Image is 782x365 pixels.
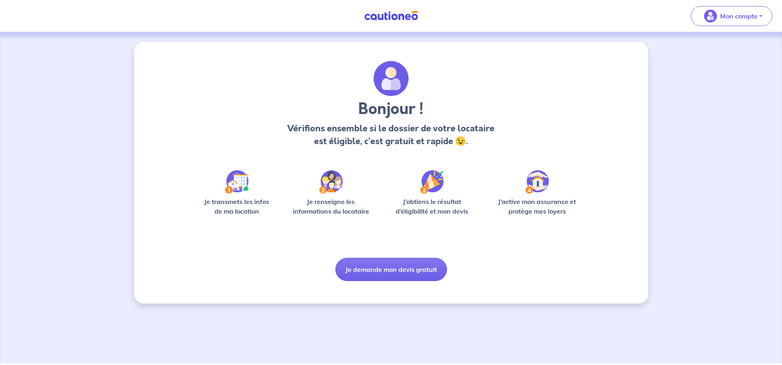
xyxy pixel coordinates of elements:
[387,197,478,216] p: J’obtiens le résultat d’éligibilité et mon devis
[335,258,447,281] button: Je demande mon devis gratuit
[704,10,717,22] img: illu_account_valid_menu.svg
[288,197,374,216] p: Je renseigne les informations du locataire
[198,197,275,216] p: Je transmets les infos de ma location
[285,100,497,119] h3: Bonjour !
[374,61,409,96] img: archivate
[691,6,772,26] button: illu_account_valid_menu.svgMon compte
[525,170,549,194] img: /static/bfff1cf634d835d9112899e6a3df1a5d/Step-4.svg
[285,122,497,148] p: Vérifions ensemble si le dossier de votre locataire est éligible, c’est gratuit et rapide 😉.
[490,197,584,216] p: J’active mon assurance et protège mes loyers
[720,11,757,21] p: Mon compte
[361,11,421,21] img: Cautioneo
[420,170,444,194] img: /static/f3e743aab9439237c3e2196e4328bba9/Step-3.svg
[225,170,249,194] img: /static/90a569abe86eec82015bcaae536bd8e6/Step-1.svg
[319,170,343,194] img: /static/c0a346edaed446bb123850d2d04ad552/Step-2.svg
